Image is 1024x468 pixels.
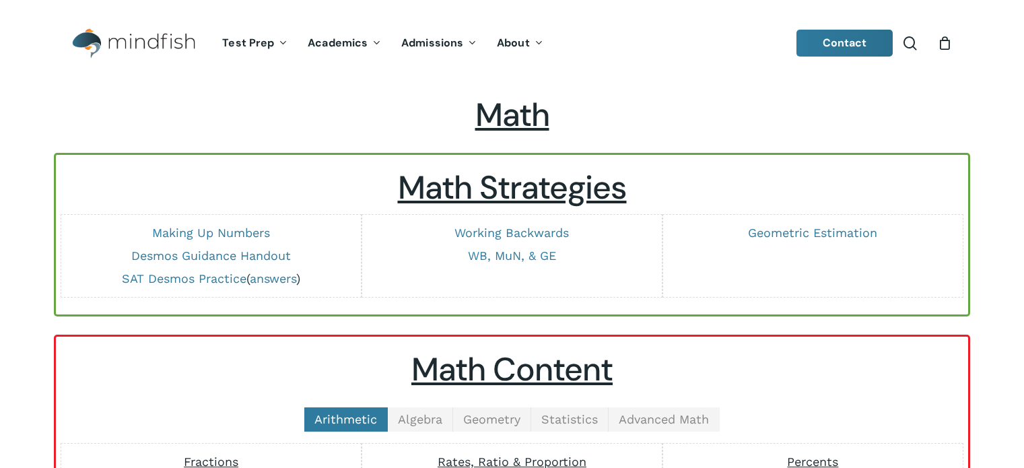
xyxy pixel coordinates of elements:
a: Cart [937,36,952,51]
span: Advanced Math [619,412,709,426]
u: Math Strategies [398,166,627,209]
span: Statistics [541,412,598,426]
span: Algebra [398,412,442,426]
span: Arithmetic [314,412,377,426]
a: WB, MuN, & GE [468,248,556,263]
a: Admissions [391,38,487,49]
span: Test Prep [222,36,274,50]
u: Math Content [411,348,613,391]
a: Desmos Guidance Handout [131,248,291,263]
header: Main Menu [54,18,970,69]
a: Algebra [388,407,453,432]
a: Test Prep [212,38,298,49]
a: answers [250,271,296,286]
span: Academics [308,36,368,50]
a: Academics [298,38,391,49]
span: Geometry [463,412,520,426]
a: Geometric Estimation [748,226,877,240]
a: Contact [796,30,893,57]
span: About [497,36,530,50]
span: Contact [823,36,867,50]
a: Arithmetic [304,407,388,432]
a: Statistics [531,407,609,432]
nav: Main Menu [212,18,553,69]
p: ( ) [68,271,354,287]
a: SAT Desmos Practice [122,271,246,286]
a: Advanced Math [609,407,720,432]
span: Math [475,94,549,136]
a: Making Up Numbers [152,226,270,240]
a: About [487,38,553,49]
span: Admissions [401,36,463,50]
a: Working Backwards [454,226,569,240]
a: Geometry [453,407,531,432]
